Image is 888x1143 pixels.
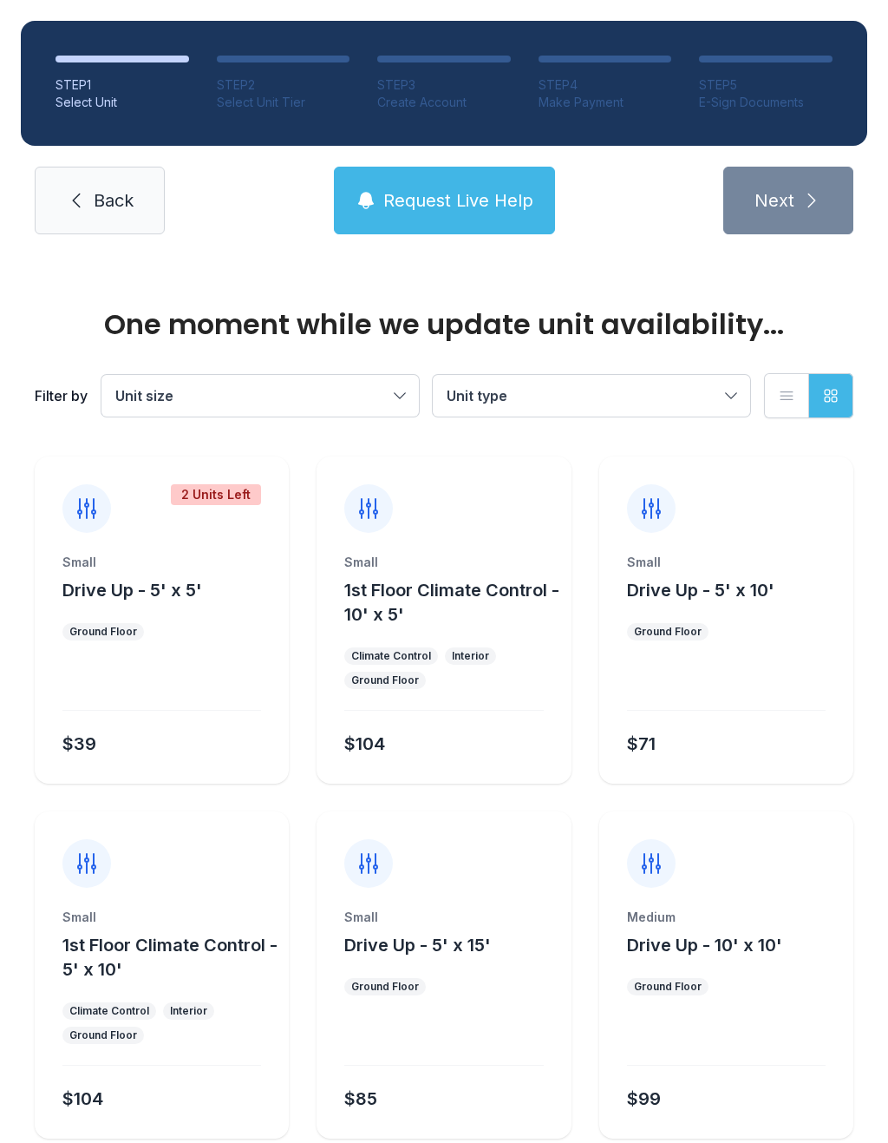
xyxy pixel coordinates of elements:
[69,1004,149,1018] div: Climate Control
[35,385,88,406] div: Filter by
[170,1004,207,1018] div: Interior
[62,909,261,926] div: Small
[377,94,511,111] div: Create Account
[62,732,96,756] div: $39
[634,625,702,639] div: Ground Floor
[69,1028,137,1042] div: Ground Floor
[351,673,419,687] div: Ground Floor
[627,578,774,602] button: Drive Up - 5' x 10'
[754,188,794,213] span: Next
[627,933,782,957] button: Drive Up - 10' x 10'
[377,76,511,94] div: STEP 3
[171,484,261,505] div: 2 Units Left
[344,1087,377,1111] div: $85
[62,935,277,980] span: 1st Floor Climate Control - 5' x 10'
[627,935,782,956] span: Drive Up - 10' x 10'
[433,375,750,417] button: Unit type
[94,188,134,213] span: Back
[351,649,431,663] div: Climate Control
[62,578,202,602] button: Drive Up - 5' x 5'
[62,554,261,571] div: Small
[101,375,419,417] button: Unit size
[344,933,491,957] button: Drive Up - 5' x 15'
[539,94,672,111] div: Make Payment
[634,980,702,994] div: Ground Floor
[344,554,543,571] div: Small
[115,387,173,404] span: Unit size
[55,94,189,111] div: Select Unit
[217,94,350,111] div: Select Unit Tier
[699,76,832,94] div: STEP 5
[627,580,774,601] span: Drive Up - 5' x 10'
[62,1087,103,1111] div: $104
[383,188,533,213] span: Request Live Help
[627,909,826,926] div: Medium
[627,554,826,571] div: Small
[344,580,559,625] span: 1st Floor Climate Control - 10' x 5'
[69,625,137,639] div: Ground Floor
[344,935,491,956] span: Drive Up - 5' x 15'
[55,76,189,94] div: STEP 1
[62,933,282,982] button: 1st Floor Climate Control - 5' x 10'
[627,732,656,756] div: $71
[447,387,507,404] span: Unit type
[452,649,489,663] div: Interior
[344,732,385,756] div: $104
[627,1087,661,1111] div: $99
[539,76,672,94] div: STEP 4
[35,311,853,338] div: One moment while we update unit availability...
[344,578,564,627] button: 1st Floor Climate Control - 10' x 5'
[344,909,543,926] div: Small
[62,580,202,601] span: Drive Up - 5' x 5'
[699,94,832,111] div: E-Sign Documents
[351,980,419,994] div: Ground Floor
[217,76,350,94] div: STEP 2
